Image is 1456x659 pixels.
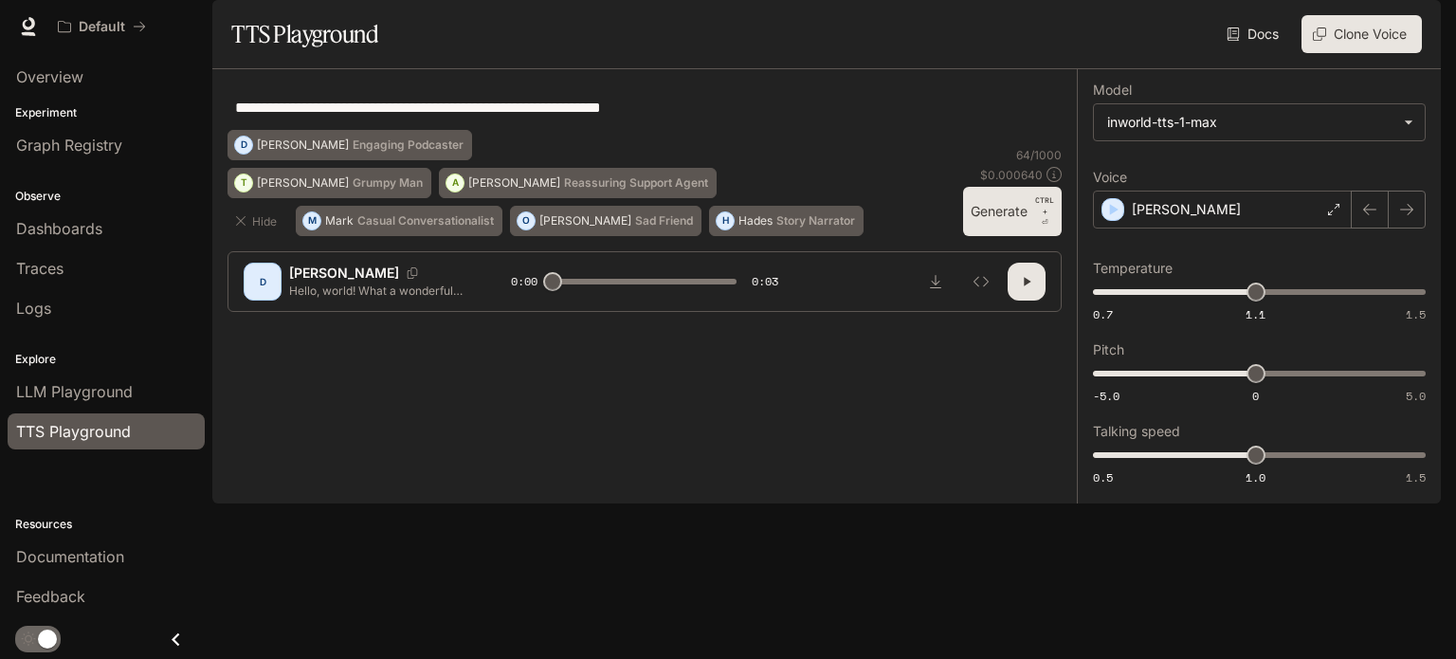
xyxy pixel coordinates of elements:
p: Default [79,19,125,35]
div: inworld-tts-1-max [1107,113,1394,132]
div: D [247,266,278,297]
span: 0:03 [752,272,778,291]
p: Talking speed [1093,425,1180,438]
p: Temperature [1093,262,1173,275]
span: 1.1 [1246,306,1265,322]
div: H [717,206,734,236]
p: 64 / 1000 [1016,147,1062,163]
p: Voice [1093,171,1127,184]
div: D [235,130,252,160]
a: Docs [1223,15,1286,53]
p: Engaging Podcaster [353,139,464,151]
button: Copy Voice ID [399,267,426,279]
button: HHadesStory Narrator [709,206,864,236]
p: [PERSON_NAME] [289,264,399,283]
p: Story Narrator [776,215,855,227]
p: Grumpy Man [353,177,423,189]
p: Mark [325,215,354,227]
p: ⏎ [1035,194,1054,229]
button: A[PERSON_NAME]Reassuring Support Agent [439,168,717,198]
p: [PERSON_NAME] [257,139,349,151]
span: 0:00 [511,272,537,291]
button: O[PERSON_NAME]Sad Friend [510,206,701,236]
button: GenerateCTRL +⏎ [963,187,1062,236]
button: MMarkCasual Conversationalist [296,206,502,236]
button: Hide [227,206,288,236]
p: Sad Friend [635,215,693,227]
button: T[PERSON_NAME]Grumpy Man [227,168,431,198]
div: A [446,168,464,198]
span: 1.5 [1406,469,1426,485]
span: 1.5 [1406,306,1426,322]
span: 0.7 [1093,306,1113,322]
span: -5.0 [1093,388,1119,404]
span: 5.0 [1406,388,1426,404]
p: $ 0.000640 [980,167,1043,183]
span: 1.0 [1246,469,1265,485]
button: All workspaces [49,8,155,46]
p: [PERSON_NAME] [1132,200,1241,219]
span: 0.5 [1093,469,1113,485]
div: inworld-tts-1-max [1094,104,1425,140]
p: Hello, world! What a wonderful day to be a text-to-speech model! [289,283,465,299]
p: [PERSON_NAME] [257,177,349,189]
p: Pitch [1093,343,1124,357]
p: [PERSON_NAME] [468,177,560,189]
button: Clone Voice [1301,15,1422,53]
p: Casual Conversationalist [357,215,494,227]
button: Inspect [962,263,1000,301]
h1: TTS Playground [231,15,378,53]
p: [PERSON_NAME] [539,215,631,227]
p: Reassuring Support Agent [564,177,708,189]
button: Download audio [917,263,955,301]
button: D[PERSON_NAME]Engaging Podcaster [227,130,472,160]
div: O [518,206,535,236]
p: CTRL + [1035,194,1054,217]
div: M [303,206,320,236]
p: Model [1093,83,1132,97]
p: Hades [738,215,773,227]
span: 0 [1252,388,1259,404]
div: T [235,168,252,198]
